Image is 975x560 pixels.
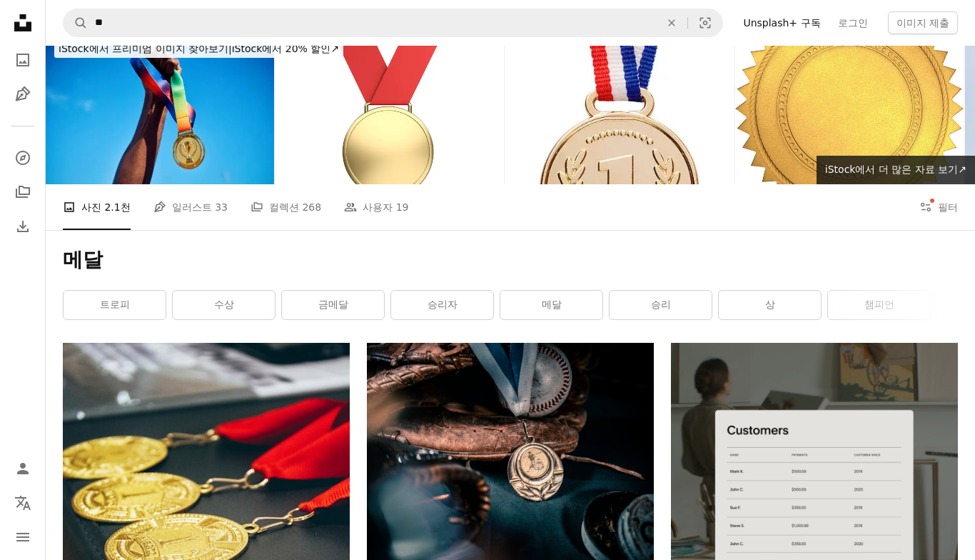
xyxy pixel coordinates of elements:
span: iStock에서 더 많은 자료 보기 ↗ [825,164,966,175]
a: 일러스트 33 [153,184,228,230]
a: 로그인 / 가입 [9,454,37,483]
h1: 메달 [63,247,958,273]
a: 트로피 [64,291,166,319]
a: 상 [719,291,821,319]
button: 메뉴 [9,523,37,551]
span: 19 [396,199,409,215]
a: 메달 [500,291,602,319]
a: 금메달 [282,291,384,319]
img: 격리됨에 금메달 리본 [505,32,734,184]
a: 다운로드 내역 [9,212,37,241]
button: Unsplash 검색 [64,9,88,36]
button: 이미지 제출 [888,11,958,34]
img: 흰색 배경에 고립 된 금메달. 빨간 리본. [276,32,504,184]
a: 컬렉션 268 [251,184,321,230]
a: 로그인 [829,11,877,34]
a: 탐색 [9,144,37,172]
a: 일러스트 [9,80,37,109]
span: 33 [215,199,228,215]
a: 홈 — Unsplash [9,9,37,40]
img: 골든 직인 [735,32,964,184]
button: 시각적 검색 [688,9,722,36]
a: 승리 [610,291,712,319]
button: 언어 [9,489,37,517]
span: 268 [302,199,321,215]
a: iStock에서 더 많은 자료 보기↗ [817,156,975,184]
a: 금색과 은색 라운드 펜던트 목걸이 [367,448,654,461]
img: 푸른 하늘을 배경으로 금메달을 들고 있는 손. 승리와 성취 개념. [46,32,274,184]
span: iStock에서 프리미엄 이미지 찾아보기 | [59,43,232,54]
a: 사진 [9,46,37,74]
a: 챔피언 [828,291,930,319]
button: 삭제 [656,9,687,36]
a: Unsplash+ 구독 [734,11,829,34]
a: 수상 [173,291,275,319]
a: 컬렉션 [9,178,37,206]
div: iStock에서 20% 할인 ↗ [54,41,343,58]
button: 필터 [919,184,958,230]
a: 사용자 19 [344,184,408,230]
a: iStock에서 프리미엄 이미지 찾아보기|iStock에서 20% 할인↗ [46,32,352,66]
form: 사이트 전체에서 이미지 찾기 [63,9,723,37]
a: 승리자 [391,291,493,319]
